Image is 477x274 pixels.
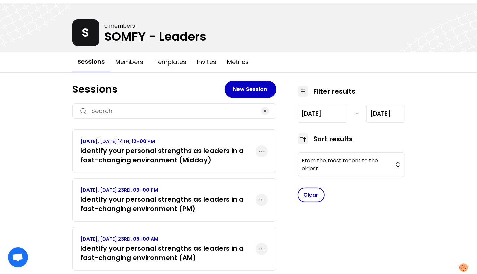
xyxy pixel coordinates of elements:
[92,106,257,116] input: Search
[298,188,325,202] button: Clear
[81,244,256,262] h3: Identify your personal strengths as leaders in a fast-changing environment (AM)
[298,105,348,123] input: YYYY-M-D
[110,52,149,72] button: Members
[314,87,356,96] h3: Filter results
[225,81,276,98] button: New Session
[355,110,358,118] span: -
[8,247,28,267] div: Ouvrir le chat
[72,83,225,95] h1: Sessions
[81,138,256,145] p: [DATE], [DATE] 14TH, 12H00 PM
[81,236,256,242] p: [DATE], [DATE] 23RD, 08H00 AM
[81,195,256,213] h3: Identify your personal strengths as leaders in a fast-changing environment (PM)
[298,152,405,177] button: From the most recent to the oldest
[366,105,405,123] input: YYYY-M-D
[81,236,256,262] a: [DATE], [DATE] 23RD, 08H00 AMIdentify your personal strengths as leaders in a fast-changing envir...
[81,187,256,213] a: [DATE], [DATE] 23RD, 03H00 PMIdentify your personal strengths as leaders in a fast-changing envir...
[302,157,391,173] span: From the most recent to the oldest
[149,52,192,72] button: Templates
[314,134,353,144] h3: Sort results
[192,52,222,72] button: Invites
[81,138,256,165] a: [DATE], [DATE] 14TH, 12H00 PMIdentify your personal strengths as leaders in a fast-changing envir...
[72,52,110,72] button: Sessions
[81,146,256,165] h3: Identify your personal strengths as leaders in a fast-changing environment (Midday)
[222,52,254,72] button: Metrics
[81,187,256,193] p: [DATE], [DATE] 23RD, 03H00 PM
